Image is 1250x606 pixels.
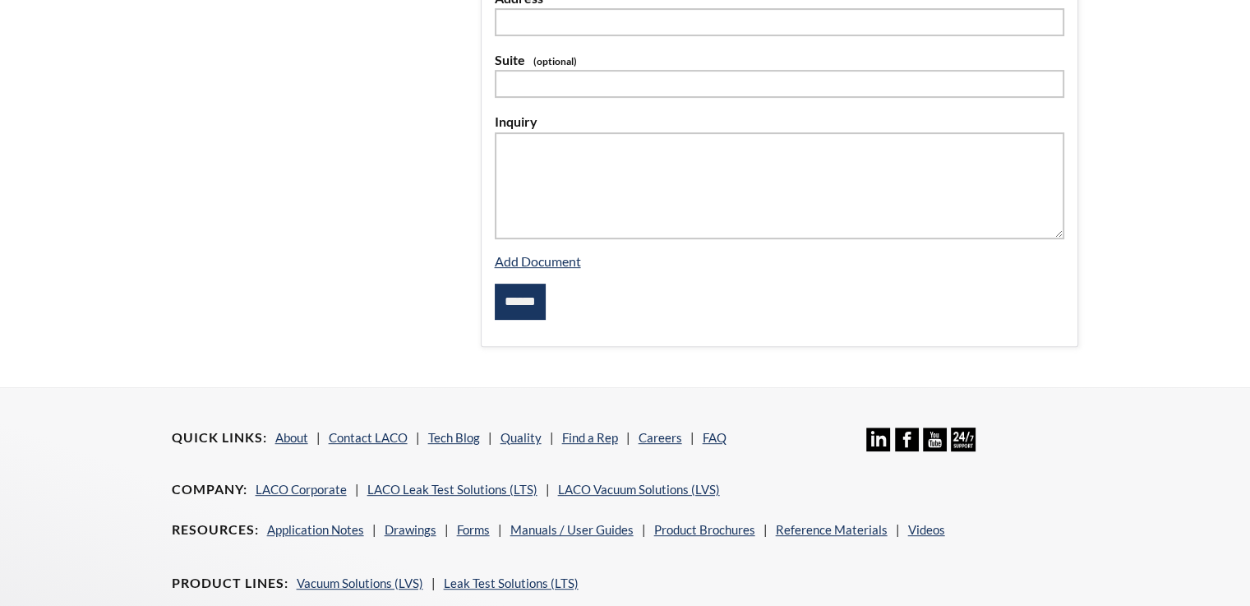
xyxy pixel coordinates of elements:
a: Vacuum Solutions (LVS) [297,576,423,590]
a: Product Brochures [654,522,755,537]
a: Videos [908,522,945,537]
a: Application Notes [267,522,364,537]
a: LACO Vacuum Solutions (LVS) [558,482,720,497]
a: FAQ [703,430,726,445]
h4: Product Lines [172,575,288,592]
a: Manuals / User Guides [510,522,634,537]
a: About [275,430,308,445]
img: 24/7 Support Icon [951,428,975,451]
a: LACO Corporate [256,482,347,497]
a: Tech Blog [428,430,480,445]
a: Forms [457,522,490,537]
a: Reference Materials [776,522,888,537]
a: Drawings [385,522,436,537]
a: Find a Rep [562,430,618,445]
label: Suite [495,49,1065,71]
a: LACO Leak Test Solutions (LTS) [367,482,537,497]
label: Inquiry [495,111,1065,132]
a: 24/7 Support [951,439,975,454]
h4: Company [172,481,247,498]
a: Add Document [495,253,581,269]
a: Contact LACO [329,430,408,445]
h4: Resources [172,521,259,539]
a: Quality [500,430,542,445]
a: Leak Test Solutions (LTS) [444,576,579,590]
a: Careers [639,430,682,445]
h4: Quick Links [172,429,267,446]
